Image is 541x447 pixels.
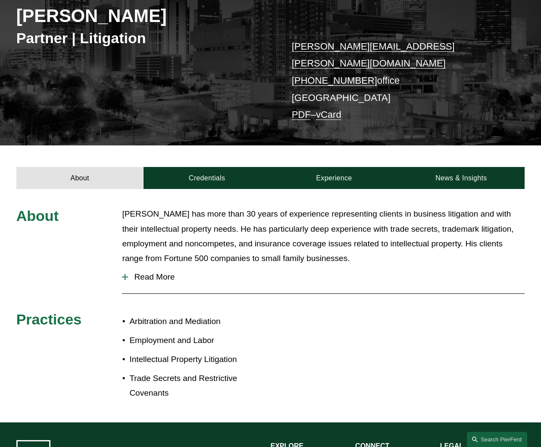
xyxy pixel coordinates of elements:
[16,208,59,224] span: About
[122,266,525,288] button: Read More
[129,333,270,348] p: Employment and Labor
[128,272,525,282] span: Read More
[292,109,311,120] a: PDF
[129,371,270,400] p: Trade Secrets and Restrictive Covenants
[467,432,527,447] a: Search this site
[292,41,455,69] a: [PERSON_NAME][EMAIL_ADDRESS][PERSON_NAME][DOMAIN_NAME]
[397,167,525,189] a: News & Insights
[316,109,341,120] a: vCard
[129,314,270,329] p: Arbitration and Mediation
[270,167,397,189] a: Experience
[144,167,271,189] a: Credentials
[16,167,144,189] a: About
[292,38,504,123] p: office [GEOGRAPHIC_DATA] –
[16,5,271,27] h2: [PERSON_NAME]
[16,29,271,47] h3: Partner | Litigation
[16,311,82,327] span: Practices
[129,352,270,367] p: Intellectual Property Litigation
[292,75,377,86] a: [PHONE_NUMBER]
[122,207,525,266] p: [PERSON_NAME] has more than 30 years of experience representing clients in business litigation an...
